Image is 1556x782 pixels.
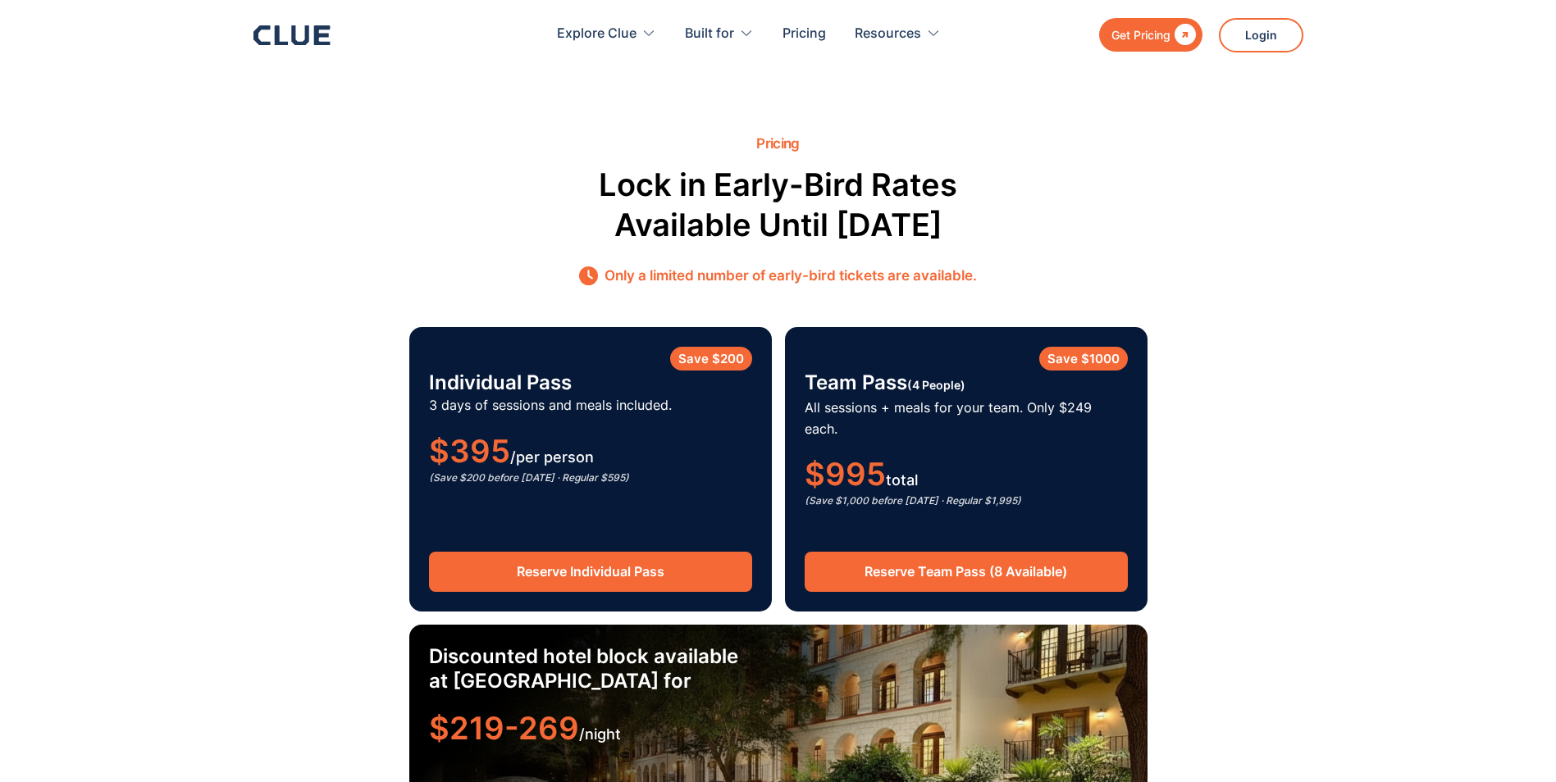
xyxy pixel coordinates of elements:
[429,441,752,467] div: /per person
[805,552,1128,592] a: Reserve Team Pass (8 Available)
[1219,18,1303,52] a: Login
[907,378,965,392] span: (4 People)
[1170,25,1196,45] div: 
[783,8,826,60] a: Pricing
[429,644,757,693] h3: Discounted hotel block available at [GEOGRAPHIC_DATA] for
[1039,347,1128,371] div: Save $1000
[429,395,752,416] p: 3 days of sessions and meals included.
[855,8,941,60] div: Resources
[685,8,734,60] div: Built for
[756,136,800,152] h2: Pricing
[805,494,1021,507] em: (Save $1,000 before [DATE] · Regular $1,995)
[573,165,983,246] h3: Lock in Early-Bird Rates Available Until [DATE]
[429,432,510,470] span: $395
[579,266,598,285] img: clock icon
[429,718,1128,744] div: /night
[685,8,754,60] div: Built for
[429,552,752,592] a: Reserve Individual Pass
[670,347,752,371] div: Save $200
[429,371,752,395] h3: Individual Pass
[429,471,629,484] em: (Save $200 before [DATE] · Regular $595)
[429,709,579,747] span: $219-269
[557,8,637,60] div: Explore Clue
[605,266,977,286] p: Only a limited number of early-bird tickets are available.
[805,464,1128,490] div: total
[805,455,886,493] span: $995
[1099,18,1202,52] a: Get Pricing
[805,398,1128,439] p: All sessions + meals for your team. Only $249 each.
[557,8,656,60] div: Explore Clue
[1111,25,1170,45] div: Get Pricing
[805,371,1128,398] h3: Team Pass
[855,8,921,60] div: Resources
